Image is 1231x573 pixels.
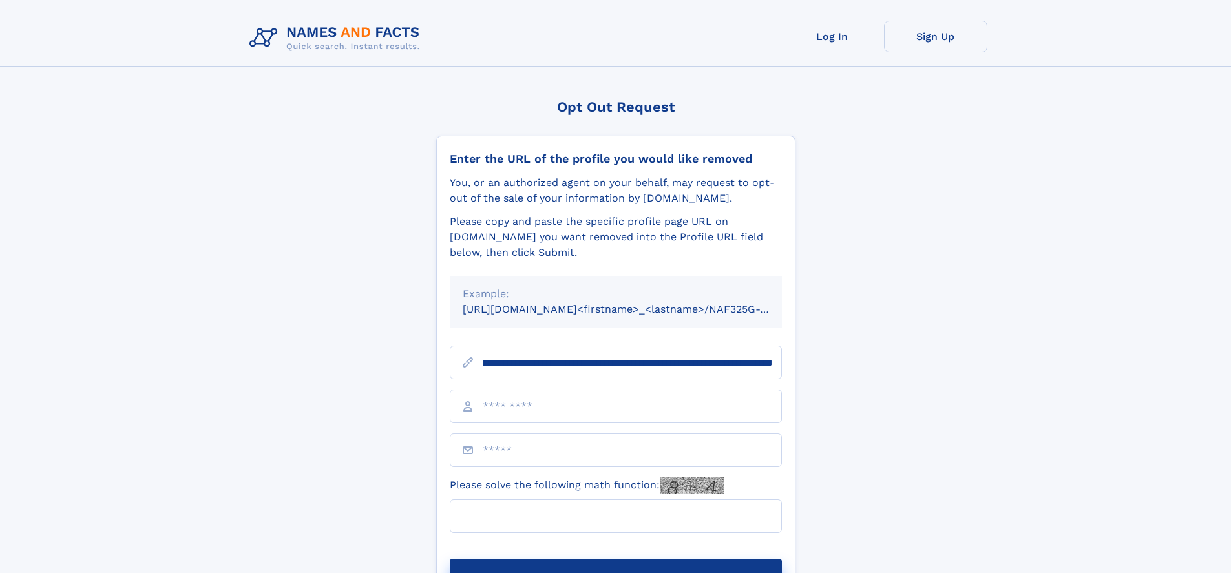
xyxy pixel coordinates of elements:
[884,21,987,52] a: Sign Up
[450,152,782,166] div: Enter the URL of the profile you would like removed
[463,303,806,315] small: [URL][DOMAIN_NAME]<firstname>_<lastname>/NAF325G-xxxxxxxx
[450,175,782,206] div: You, or an authorized agent on your behalf, may request to opt-out of the sale of your informatio...
[450,477,724,494] label: Please solve the following math function:
[244,21,430,56] img: Logo Names and Facts
[436,99,795,115] div: Opt Out Request
[781,21,884,52] a: Log In
[463,286,769,302] div: Example:
[450,214,782,260] div: Please copy and paste the specific profile page URL on [DOMAIN_NAME] you want removed into the Pr...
